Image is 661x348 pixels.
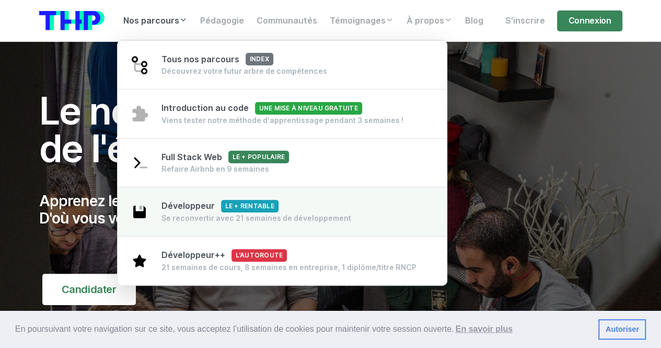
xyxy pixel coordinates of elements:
[459,10,490,31] a: Blog
[161,201,279,211] span: Développeur
[246,53,273,65] span: index
[118,40,447,90] a: Tous nos parcoursindex Découvrez votre futur arbre de compétences
[161,262,416,273] div: 21 semaines de cours, 8 semaines en entreprise, 1 diplôme/titre RNCP
[323,10,400,31] a: Témoignages
[255,102,362,115] span: Une mise à niveau gratuite
[161,250,287,260] span: Développeur++
[161,152,289,162] span: Full Stack Web
[118,138,447,188] a: Full Stack WebLe + populaire Refaire Airbnb en 9 semaines
[130,203,149,221] img: save-2003ce5719e3e880618d2f866ea23079.svg
[15,321,590,337] span: En poursuivant votre navigation sur ce site, vous acceptez l’utilisation de cookies pour mainteni...
[118,89,447,139] a: Introduction au codeUne mise à niveau gratuite Viens tester notre méthode d’apprentissage pendant...
[39,11,105,30] img: logo
[118,187,447,237] a: DéveloppeurLe + rentable Se reconvertir avec 21 semaines de développement
[454,321,514,337] a: learn more about cookies
[39,193,424,228] p: Apprenez les compétences D'où vous voulez, en communauté.
[231,249,287,262] span: L'autoroute
[130,104,149,123] img: puzzle-4bde4084d90f9635442e68fcf97b7805.svg
[557,10,622,31] a: Connexion
[400,10,459,31] a: À propos
[117,10,194,31] a: Nos parcours
[161,164,289,174] div: Refaire Airbnb en 9 semaines
[250,10,323,31] a: Communautés
[39,92,424,167] h1: Le nouveau standard de l'éducation.
[221,200,279,212] span: Le + rentable
[130,251,149,270] img: star-1b1639e91352246008672c7d0108e8fd.svg
[228,151,289,163] span: Le + populaire
[118,236,447,285] a: Développeur++L'autoroute 21 semaines de cours, 8 semaines en entreprise, 1 diplôme/titre RNCP
[598,319,646,340] a: dismiss cookie message
[42,274,136,305] a: Candidater
[161,213,351,223] div: Se reconvertir avec 21 semaines de développement
[498,10,551,31] a: S'inscrire
[130,153,149,172] img: terminal-92af89cfa8d47c02adae11eb3e7f907c.svg
[161,115,403,126] div: Viens tester notre méthode d’apprentissage pendant 3 semaines !
[194,10,250,31] a: Pédagogie
[161,54,273,64] span: Tous nos parcours
[130,55,149,74] img: git-4-38d7f056ac829478e83c2c2dd81de47b.svg
[161,103,362,113] span: Introduction au code
[161,66,327,76] div: Découvrez votre futur arbre de compétences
